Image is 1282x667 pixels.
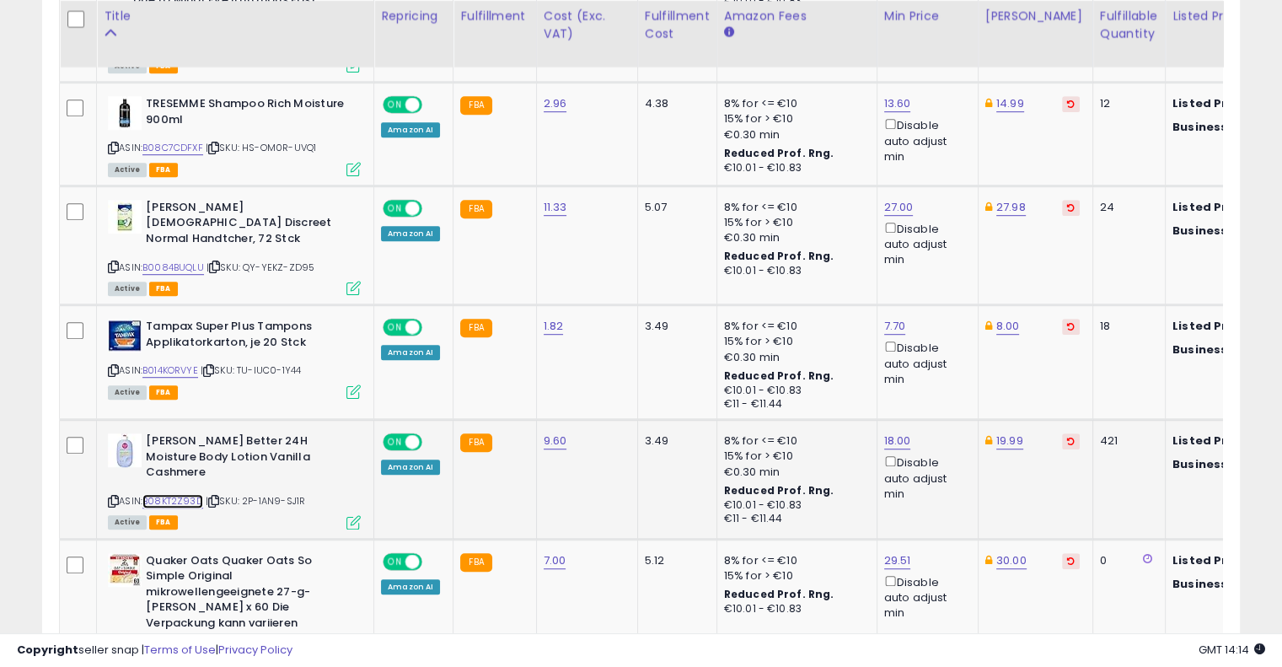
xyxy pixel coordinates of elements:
[206,494,305,508] span: | SKU: 2P-1AN9-SJ1R
[724,483,834,498] b: Reduced Prof. Rng.
[544,95,567,112] a: 2.96
[146,96,351,132] b: TRESEMME Shampoo Rich Moisture 900ml
[420,98,447,112] span: OFF
[17,643,292,659] div: seller snap | |
[884,573,965,621] div: Disable auto adjust min
[108,200,142,234] img: 41IjtG67TCL._SL40_.jpg
[645,96,704,111] div: 4.38
[724,587,834,601] b: Reduced Prof. Rng.
[146,433,351,485] b: [PERSON_NAME] Better 24H Moisture Body Lotion Vanilla Cashmere
[460,96,491,115] small: FBA
[108,282,147,296] span: All listings currently available for purchase on Amazon
[460,8,528,25] div: Fulfillment
[104,8,367,25] div: Title
[149,515,178,530] span: FBA
[142,494,203,508] a: B08KT2Z93D
[206,141,316,154] span: | SKU: HS-OM0R-UVQ1
[108,515,147,530] span: All listings currently available for purchase on Amazon
[884,95,911,112] a: 13.60
[724,512,864,526] div: €11 - €11.44
[108,385,147,400] span: All listings currently available for purchase on Amazon
[724,127,864,143] div: €0.30 min
[384,320,405,335] span: ON
[1172,456,1265,472] b: Business Price:
[645,200,704,215] div: 5.07
[884,116,965,164] div: Disable auto adjust min
[381,226,440,241] div: Amazon AI
[724,8,870,25] div: Amazon Fees
[420,320,447,335] span: OFF
[108,319,142,352] img: 51oCfzQYtJL._SL40_.jpg
[1172,576,1265,592] b: Business Price:
[207,261,314,274] span: | SKU: QY-YEKZ-ZD95
[108,96,361,175] div: ASIN:
[724,161,864,175] div: €10.01 - €10.83
[146,553,351,636] b: Quaker Oats Quaker Oats So Simple Original mikrowellengeeignete 27-g-[PERSON_NAME] x 60 Die Verpa...
[884,219,965,268] div: Disable auto adjust min
[996,199,1026,216] a: 27.98
[460,319,491,337] small: FBA
[544,318,564,335] a: 1.82
[142,261,204,275] a: B0084BUQLU
[724,465,864,480] div: €0.30 min
[420,435,447,449] span: OFF
[381,8,446,25] div: Repricing
[1172,95,1249,111] b: Listed Price:
[420,554,447,568] span: OFF
[381,122,440,137] div: Amazon AI
[724,384,864,398] div: €10.01 - €10.83
[381,579,440,594] div: Amazon AI
[544,552,566,569] a: 7.00
[146,319,351,354] b: Tampax Super Plus Tampons Applikatorkarton, je 20 Stck
[544,199,567,216] a: 11.33
[108,433,142,467] img: 31+ACcHk+yL._SL40_.jpg
[1100,433,1152,449] div: 421
[724,397,864,411] div: €11 - €11.44
[645,553,704,568] div: 5.12
[724,449,864,464] div: 15% for > €10
[884,318,906,335] a: 7.70
[724,230,864,245] div: €0.30 min
[724,96,864,111] div: 8% for <= €10
[884,552,911,569] a: 29.51
[1172,433,1249,449] b: Listed Price:
[460,200,491,218] small: FBA
[108,200,361,293] div: ASIN:
[724,433,864,449] div: 8% for <= €10
[724,249,834,263] b: Reduced Prof. Rng.
[384,435,405,449] span: ON
[645,319,704,334] div: 3.49
[381,460,440,475] div: Amazon AI
[149,282,178,296] span: FBA
[985,435,992,446] i: This overrides the store level Dynamic Max Price for this listing
[724,25,734,40] small: Amazon Fees.
[1172,119,1265,135] b: Business Price:
[108,319,361,397] div: ASIN:
[1100,8,1158,43] div: Fulfillable Quantity
[384,98,405,112] span: ON
[544,8,630,43] div: Cost (Exc. VAT)
[724,215,864,230] div: 15% for > €10
[996,433,1023,449] a: 19.99
[149,385,178,400] span: FBA
[384,554,405,568] span: ON
[884,338,965,387] div: Disable auto adjust min
[1067,437,1075,445] i: Revert to store-level Dynamic Max Price
[1172,199,1249,215] b: Listed Price:
[996,95,1024,112] a: 14.99
[985,8,1086,25] div: [PERSON_NAME]
[724,319,864,334] div: 8% for <= €10
[142,141,203,155] a: B08C7CDFXF
[996,318,1020,335] a: 8.00
[724,111,864,126] div: 15% for > €10
[724,200,864,215] div: 8% for <= €10
[724,498,864,513] div: €10.01 - €10.83
[724,146,834,160] b: Reduced Prof. Rng.
[1100,319,1152,334] div: 18
[146,200,351,251] b: [PERSON_NAME] [DEMOGRAPHIC_DATA] Discreet Normal Handtcher, 72 Stck
[724,553,864,568] div: 8% for <= €10
[142,363,198,378] a: B014KORVYE
[420,202,447,216] span: OFF
[645,433,704,449] div: 3.49
[149,163,178,177] span: FBA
